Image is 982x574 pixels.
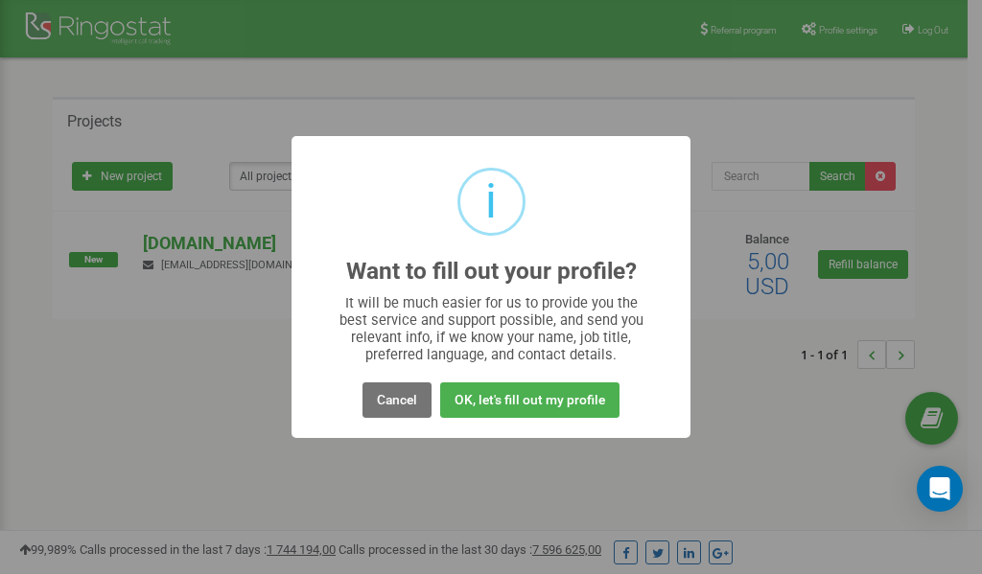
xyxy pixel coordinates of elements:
[917,466,963,512] div: Open Intercom Messenger
[440,382,620,418] button: OK, let's fill out my profile
[362,382,432,418] button: Cancel
[485,171,497,233] div: i
[346,259,637,285] h2: Want to fill out your profile?
[330,294,653,363] div: It will be much easier for us to provide you the best service and support possible, and send you ...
